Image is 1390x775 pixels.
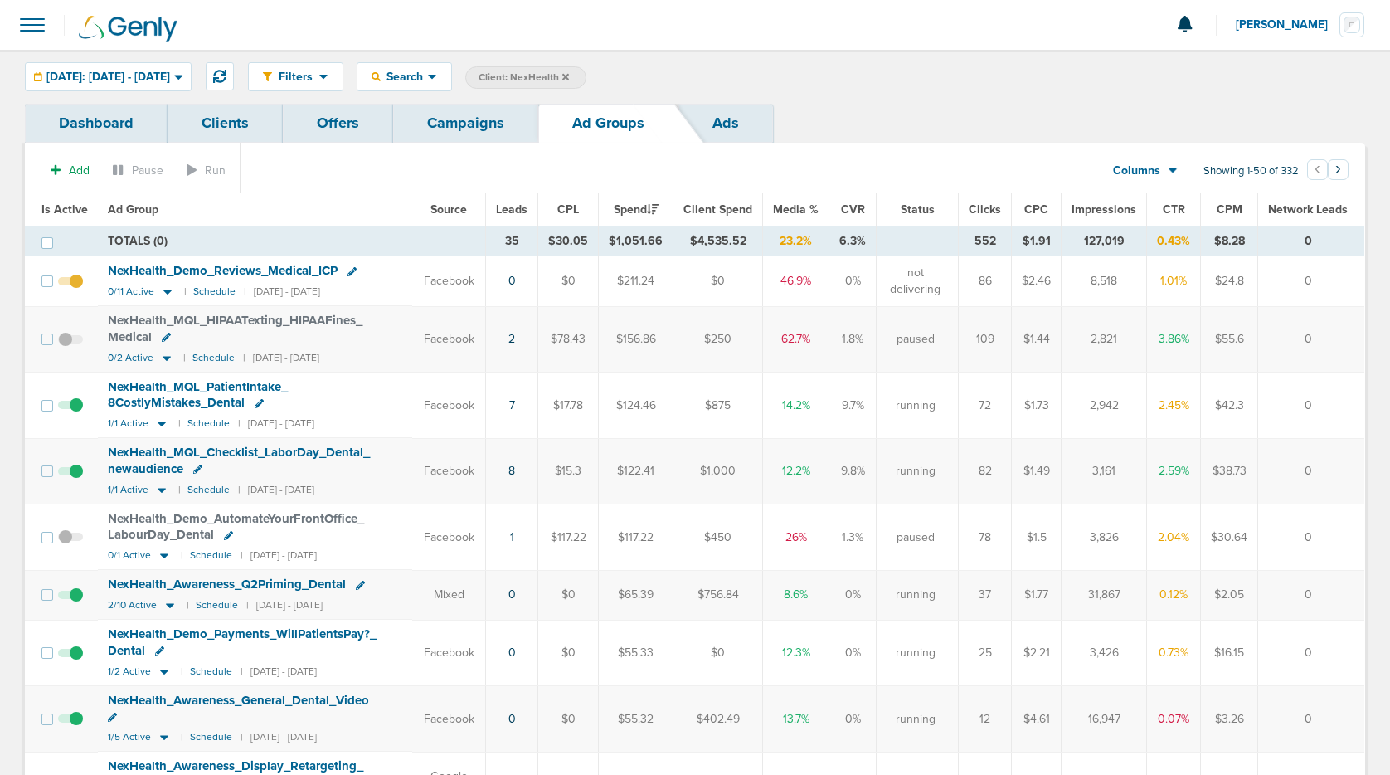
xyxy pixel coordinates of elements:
td: Facebook [412,438,486,504]
td: $1,051.66 [599,227,673,256]
span: Network Leads [1268,202,1348,217]
td: 552 [959,227,1012,256]
td: Facebook [412,256,486,306]
span: Spend [614,202,659,217]
td: 46.9% [763,256,829,306]
td: 13.7% [763,686,829,752]
td: 1.3% [829,504,877,570]
td: 2.04% [1147,504,1201,570]
small: Schedule [187,417,230,430]
span: paused [897,529,935,546]
span: 1/5 Active [108,731,151,743]
span: Client Spend [683,202,752,217]
td: 12.2% [763,438,829,504]
span: Impressions [1072,202,1136,217]
td: 0 [1258,373,1365,438]
small: Schedule [192,352,235,364]
small: | [DATE] - [DATE] [243,352,319,364]
a: 2 [508,332,515,346]
small: Schedule [193,285,236,298]
td: $2.21 [1012,620,1062,685]
td: 37 [959,570,1012,620]
td: Facebook [412,373,486,438]
span: NexHealth_ MQL_ HIPAATexting_ HIPAAFines_ Medical [108,313,362,344]
td: Facebook [412,686,486,752]
span: Ad Group [108,202,158,217]
a: Clients [168,104,283,143]
a: 8 [508,464,515,478]
span: NexHealth_ MQL_ PatientIntake_ 8CostlyMistakes_ Dental [108,379,288,411]
td: 0.12% [1147,570,1201,620]
span: NexHealth_ Demo_ AutomateYourFrontOffice_ LabourDay_ Dental [108,511,364,543]
span: CVR [841,202,865,217]
small: Schedule [187,484,230,496]
td: $1.44 [1012,306,1062,372]
span: NexHealth_ Demo_ Payments_ WillPatientsPay?_ Dental [108,626,377,658]
td: 109 [959,306,1012,372]
span: Search [381,70,428,84]
td: $450 [673,504,763,570]
td: 82 [959,438,1012,504]
td: $0 [538,620,599,685]
td: 0 [1258,438,1365,504]
td: 2.45% [1147,373,1201,438]
a: 0 [508,587,516,602]
td: 72 [959,373,1012,438]
td: $402.49 [673,686,763,752]
span: Add [69,163,90,178]
span: Is Active [41,202,88,217]
td: $122.41 [599,438,673,504]
span: Clicks [969,202,1001,217]
td: $1.5 [1012,504,1062,570]
small: | [DATE] - [DATE] [241,731,317,743]
small: | [DATE] - [DATE] [238,484,314,496]
small: Schedule [196,599,238,612]
td: $17.78 [538,373,599,438]
a: 1 [510,530,514,544]
span: running [896,397,936,414]
td: 2.59% [1147,438,1201,504]
td: 14.2% [763,373,829,438]
td: $30.05 [538,227,599,256]
small: Schedule [190,731,232,743]
td: $156.86 [599,306,673,372]
span: running [896,645,936,661]
small: Schedule [190,549,232,562]
td: 78 [959,504,1012,570]
span: CPM [1217,202,1242,217]
span: NexHealth_ Awareness_ Q2Priming_ Dental [108,577,346,592]
td: 16,947 [1062,686,1147,752]
td: $117.22 [599,504,673,570]
span: 1/2 Active [108,665,151,678]
td: 3,826 [1062,504,1147,570]
small: | [181,731,182,743]
td: 0 [1258,570,1365,620]
span: Client: NexHealth [479,71,569,85]
td: $16.15 [1201,620,1258,685]
td: 0% [829,620,877,685]
td: 9.7% [829,373,877,438]
small: | [DATE] - [DATE] [246,599,323,612]
td: $30.64 [1201,504,1258,570]
small: | [DATE] - [DATE] [244,285,320,298]
td: 0 [1258,620,1365,685]
span: Source [430,202,467,217]
td: 25 [959,620,1012,685]
span: CPC [1024,202,1048,217]
td: 2,821 [1062,306,1147,372]
td: $0 [673,620,763,685]
span: running [896,587,936,603]
td: 9.8% [829,438,877,504]
td: $2.46 [1012,256,1062,306]
span: running [896,711,936,728]
td: $1,000 [673,438,763,504]
td: 0% [829,256,877,306]
small: | [181,549,182,562]
td: $42.3 [1201,373,1258,438]
td: 86 [959,256,1012,306]
td: $24.8 [1201,256,1258,306]
td: $1.73 [1012,373,1062,438]
span: 1/1 Active [108,484,148,496]
td: $1.49 [1012,438,1062,504]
